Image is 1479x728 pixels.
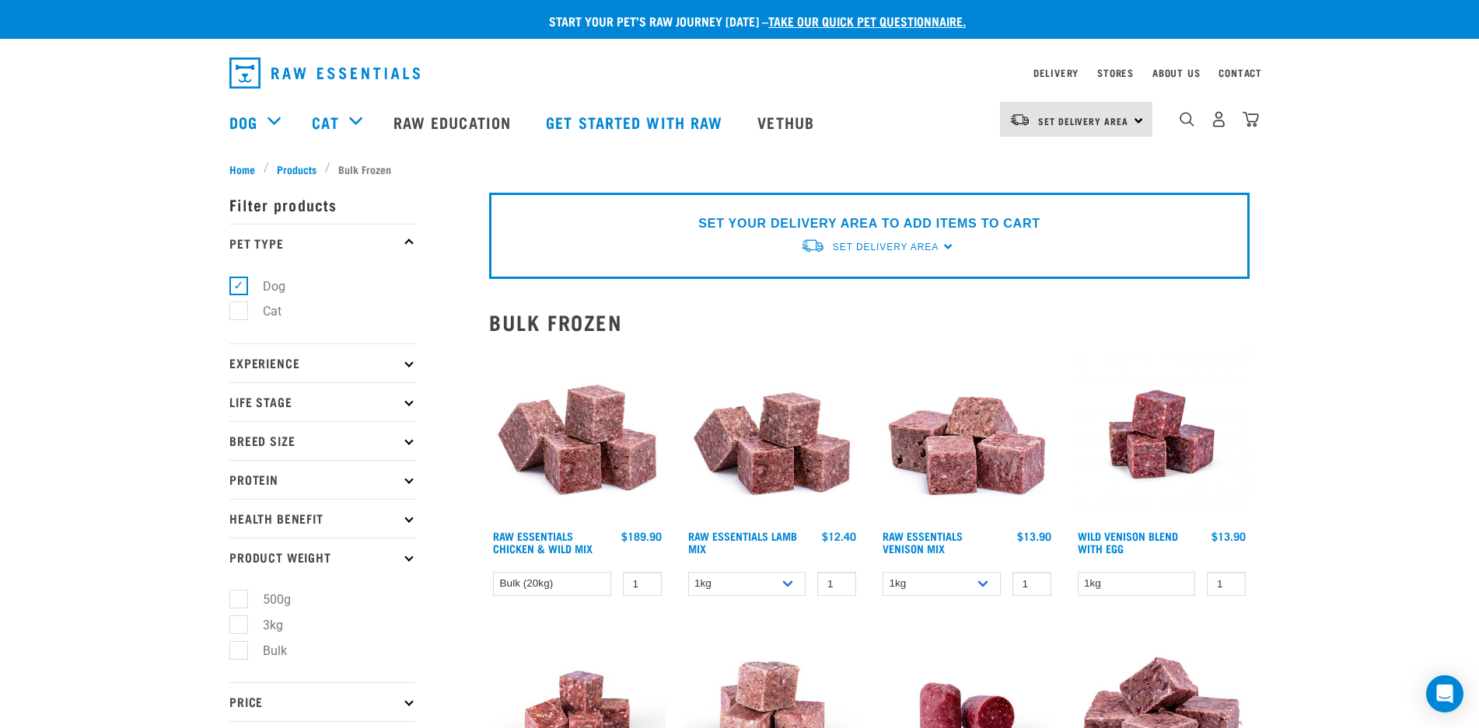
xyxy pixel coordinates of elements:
[698,214,1040,233] p: SET YOUR DELIVERY AREA TO ADD ITEMS TO CART
[1211,111,1227,127] img: user.png
[229,161,264,177] a: Home
[229,343,416,382] p: Experience
[623,572,662,596] input: 1
[1152,70,1200,75] a: About Us
[1038,118,1128,124] span: Set Delivery Area
[684,347,861,523] img: ?1041 RE Lamb Mix 01
[1243,111,1259,127] img: home-icon@2x.png
[621,530,662,542] div: $189.90
[1012,572,1051,596] input: 1
[879,347,1055,523] img: 1113 RE Venison Mix 01
[229,538,416,576] p: Product Weight
[217,51,1262,95] nav: dropdown navigation
[277,161,316,177] span: Products
[229,460,416,499] p: Protein
[1212,530,1246,542] div: $13.90
[229,499,416,538] p: Health Benefit
[229,382,416,421] p: Life Stage
[1097,70,1134,75] a: Stores
[229,421,416,460] p: Breed Size
[489,310,1250,334] h2: Bulk Frozen
[312,110,338,134] a: Cat
[1033,70,1079,75] a: Delivery
[530,91,742,153] a: Get started with Raw
[229,185,416,224] p: Filter products
[800,238,825,254] img: van-moving.png
[1180,112,1194,127] img: home-icon-1@2x.png
[238,590,297,609] label: 500g
[229,224,416,263] p: Pet Type
[1074,347,1250,523] img: Venison Egg 1616
[489,347,666,523] img: Pile Of Cubed Chicken Wild Meat Mix
[1009,113,1030,127] img: van-moving.png
[229,682,416,721] p: Price
[238,615,289,635] label: 3kg
[229,57,420,89] img: Raw Essentials Logo
[1017,530,1051,542] div: $13.90
[883,533,963,551] a: Raw Essentials Venison Mix
[238,301,288,321] label: Cat
[1207,572,1246,596] input: 1
[238,277,292,296] label: Dog
[229,161,1250,177] nav: breadcrumbs
[493,533,593,551] a: Raw Essentials Chicken & Wild Mix
[1426,675,1463,712] div: Open Intercom Messenger
[378,91,530,153] a: Raw Education
[238,641,293,660] label: Bulk
[833,242,939,253] span: Set Delivery Area
[229,110,257,134] a: Dog
[817,572,856,596] input: 1
[1078,533,1178,551] a: Wild Venison Blend with Egg
[768,17,966,24] a: take our quick pet questionnaire.
[269,161,325,177] a: Products
[1219,70,1262,75] a: Contact
[229,161,255,177] span: Home
[822,530,856,542] div: $12.40
[742,91,834,153] a: Vethub
[688,533,797,551] a: Raw Essentials Lamb Mix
